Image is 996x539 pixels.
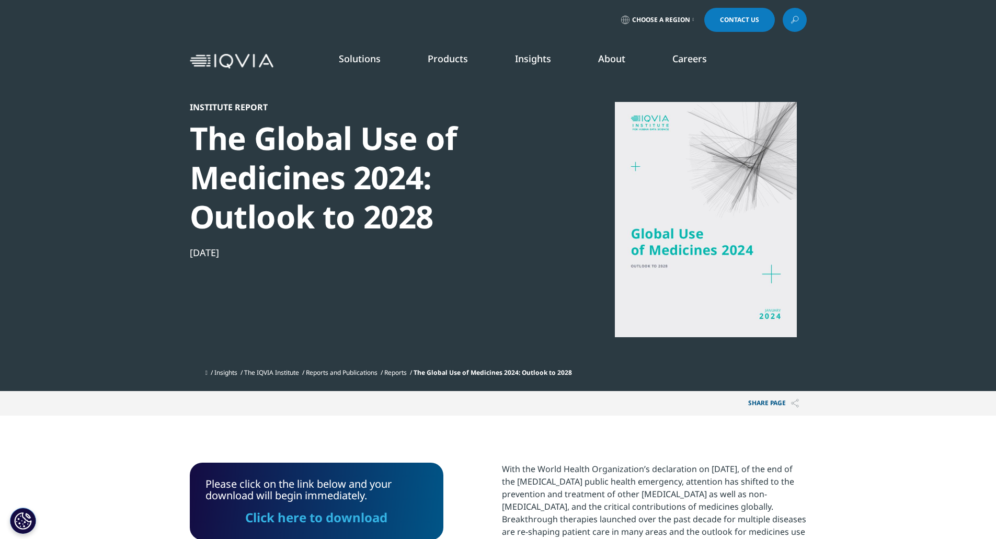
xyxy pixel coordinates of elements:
button: Paramètres des cookies [10,508,36,534]
div: Institute Report [190,102,548,112]
a: Solutions [339,52,381,65]
a: Reports and Publications [306,368,377,377]
a: The IQVIA Institute [244,368,299,377]
a: Products [428,52,468,65]
div: [DATE] [190,246,548,259]
img: IQVIA Healthcare Information Technology and Pharma Clinical Research Company [190,54,273,69]
p: Share PAGE [740,391,807,416]
a: Careers [672,52,707,65]
span: Contact Us [720,17,759,23]
a: Insights [214,368,237,377]
a: Reports [384,368,407,377]
a: Insights [515,52,551,65]
button: Share PAGEShare PAGE [740,391,807,416]
div: Please click on the link below and your download will begin immediately. [205,478,428,524]
a: Click here to download [245,509,387,526]
a: About [598,52,625,65]
div: The Global Use of Medicines 2024: Outlook to 2028 [190,119,548,236]
span: Choose a Region [632,16,690,24]
img: Share PAGE [791,399,799,408]
span: The Global Use of Medicines 2024: Outlook to 2028 [414,368,572,377]
nav: Primary [278,37,807,86]
a: Contact Us [704,8,775,32]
